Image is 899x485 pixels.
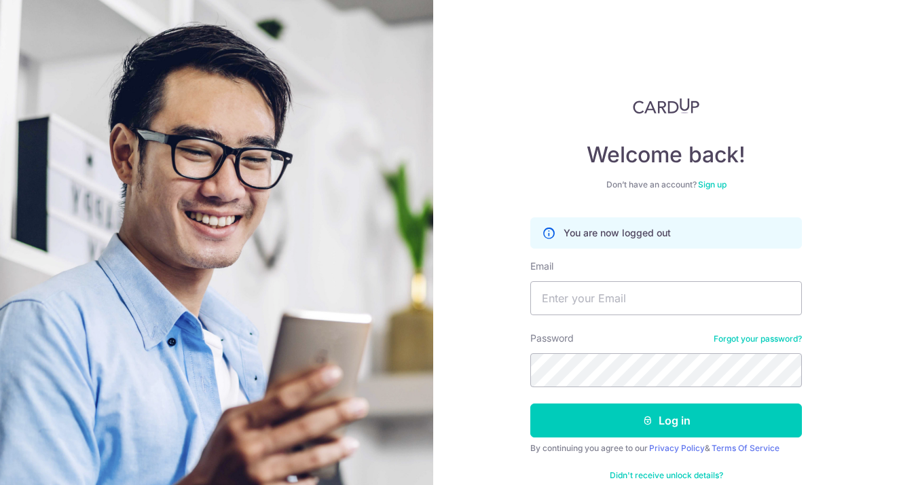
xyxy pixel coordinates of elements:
[530,281,802,315] input: Enter your Email
[649,443,705,453] a: Privacy Policy
[633,98,699,114] img: CardUp Logo
[530,403,802,437] button: Log in
[530,259,553,273] label: Email
[530,179,802,190] div: Don’t have an account?
[712,443,779,453] a: Terms Of Service
[714,334,802,344] a: Forgot your password?
[610,470,723,481] a: Didn't receive unlock details?
[530,141,802,168] h4: Welcome back!
[698,179,727,190] a: Sign up
[564,226,671,240] p: You are now logged out
[530,443,802,454] div: By continuing you agree to our &
[530,331,574,345] label: Password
